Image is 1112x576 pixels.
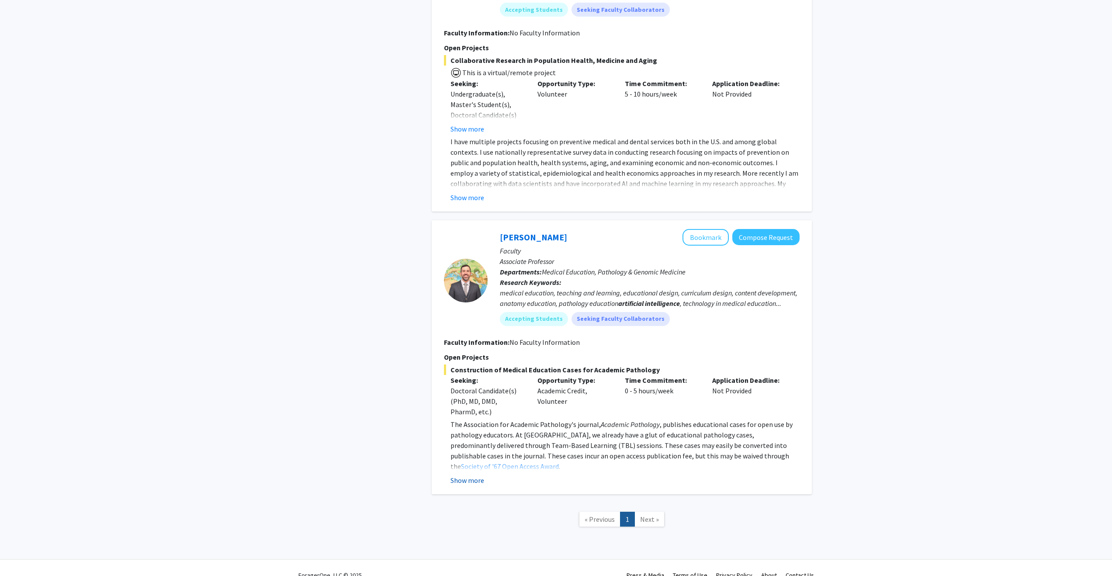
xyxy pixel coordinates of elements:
[500,232,567,243] a: [PERSON_NAME]
[706,375,793,417] div: Not Provided
[7,537,37,569] iframe: Chat
[444,55,800,66] span: Collaborative Research in Population Health, Medicine and Aging
[618,375,706,417] div: 0 - 5 hours/week
[461,68,556,77] span: This is a virtual/remote project
[444,42,800,53] p: Open Projects
[450,475,484,486] button: Show more
[432,503,812,538] nav: Page navigation
[542,267,686,276] span: Medical Education, Pathology & Genomic Medicine
[618,299,644,308] b: artificial
[509,28,580,37] span: No Faculty Information
[732,229,800,245] button: Compose Request to Alexander Macnow
[450,375,525,385] p: Seeking:
[601,420,660,429] em: Academic Pathology
[640,515,659,524] span: Next »
[682,229,729,246] button: Add Alexander Macnow to Bookmarks
[531,375,618,417] div: Academic Credit, Volunteer
[444,338,509,347] b: Faculty Information:
[706,78,793,134] div: Not Provided
[450,89,525,194] div: Undergraduate(s), Master's Student(s), Doctoral Candidate(s) (PhD, MD, DMD, PharmD, etc.), Postdo...
[500,288,800,309] div: medical education, teaching and learning, educational design, curriculum design, content developm...
[500,278,561,287] b: Research Keywords:
[620,512,635,527] a: 1
[444,364,800,375] span: Construction of Medical Education Cases for Academic Pathology
[500,256,800,267] p: Associate Professor
[500,3,568,17] mat-chip: Accepting Students
[444,352,800,362] p: Open Projects
[450,136,800,220] p: I have multiple projects focusing on preventive medical and dental services both in the U.S. and ...
[450,124,484,134] button: Show more
[572,312,670,326] mat-chip: Seeking Faculty Collaborators
[572,3,670,17] mat-chip: Seeking Faculty Collaborators
[500,267,542,276] b: Departments:
[645,299,680,308] b: intelligence
[450,385,525,417] div: Doctoral Candidate(s) (PhD, MD, DMD, PharmD, etc.)
[531,78,618,134] div: Volunteer
[537,78,612,89] p: Opportunity Type:
[712,78,786,89] p: Application Deadline:
[500,246,800,256] p: Faculty
[618,78,706,134] div: 5 - 10 hours/week
[625,78,699,89] p: Time Commitment:
[634,512,665,527] a: Next Page
[450,78,525,89] p: Seeking:
[579,512,620,527] a: Previous Page
[461,462,559,471] a: Society of '67 Open Access Award
[509,338,580,347] span: No Faculty Information
[450,419,800,472] p: The Association for Academic Pathology's journal, , publishes educational cases for open use by p...
[450,192,484,203] button: Show more
[500,312,568,326] mat-chip: Accepting Students
[712,375,786,385] p: Application Deadline:
[444,28,509,37] b: Faculty Information:
[625,375,699,385] p: Time Commitment:
[585,515,615,524] span: « Previous
[537,375,612,385] p: Opportunity Type:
